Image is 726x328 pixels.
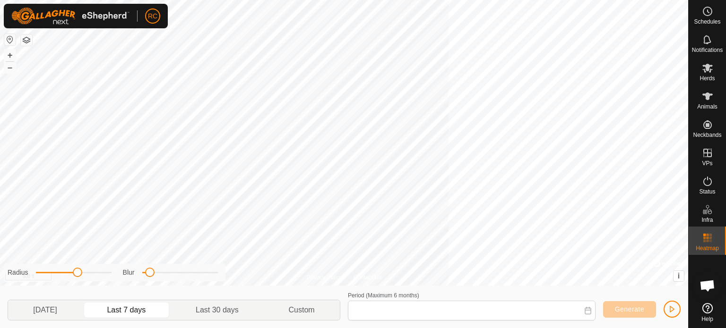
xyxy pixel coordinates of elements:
span: i [678,272,680,280]
span: Status [699,189,715,194]
span: Neckbands [693,132,721,138]
span: Herds [700,76,715,81]
img: Gallagher Logo [11,8,130,25]
span: Last 30 days [196,304,239,316]
span: Generate [615,305,644,313]
span: VPs [702,160,712,166]
span: Notifications [692,47,723,53]
a: Help [689,299,726,326]
button: Reset Map [4,34,16,45]
span: Last 7 days [107,304,146,316]
span: Custom [289,304,315,316]
span: [DATE] [33,304,57,316]
label: Radius [8,268,28,278]
button: Generate [603,301,656,318]
span: Animals [697,104,717,109]
div: Open chat [693,271,722,300]
span: Heatmap [696,245,719,251]
button: Map Layers [21,34,32,46]
span: Infra [701,217,713,223]
a: Contact Us [354,273,381,282]
button: i [674,271,684,281]
a: Privacy Policy [307,273,342,282]
span: Schedules [694,19,720,25]
span: Help [701,316,713,322]
button: + [4,50,16,61]
label: Period (Maximum 6 months) [348,292,419,299]
label: Blur [123,268,135,278]
button: – [4,62,16,73]
span: RC [148,11,157,21]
